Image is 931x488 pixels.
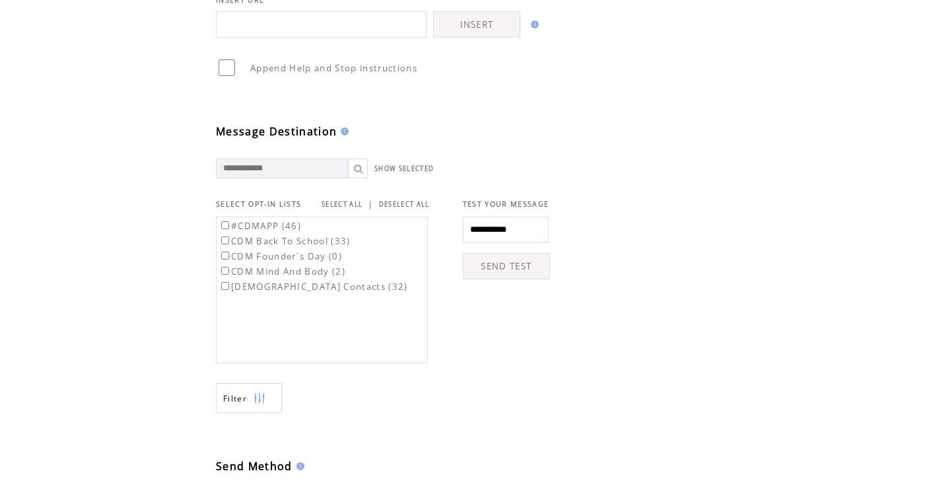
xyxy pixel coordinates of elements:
[219,220,301,232] label: #CDMAPP (46)
[221,282,229,290] input: [DEMOGRAPHIC_DATA] Contacts (32)
[293,462,304,470] img: help.gif
[216,383,282,413] a: Filter
[219,250,342,262] label: CDM Founder`s Day (0)
[223,393,247,404] span: Show filters
[463,253,550,279] a: SEND TEST
[221,236,229,244] input: CDM Back To School (33)
[216,459,293,473] span: Send Method
[219,235,351,247] label: CDM Back To School (33)
[250,62,417,74] span: Append Help and Stop instructions
[322,200,362,209] a: SELECT ALL
[221,267,229,275] input: CDM Mind And Body (2)
[219,281,408,293] label: [DEMOGRAPHIC_DATA] Contacts (32)
[433,11,520,38] a: INSERT
[368,198,373,210] span: |
[216,124,337,139] span: Message Destination
[527,20,539,28] img: help.gif
[254,384,265,413] img: filters.png
[379,200,430,209] a: DESELECT ALL
[221,221,229,229] input: #CDMAPP (46)
[219,265,345,277] label: CDM Mind And Body (2)
[216,199,301,209] span: SELECT OPT-IN LISTS
[374,164,434,173] a: SHOW SELECTED
[337,127,349,135] img: help.gif
[221,252,229,260] input: CDM Founder`s Day (0)
[463,199,549,209] span: TEST YOUR MESSAGE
